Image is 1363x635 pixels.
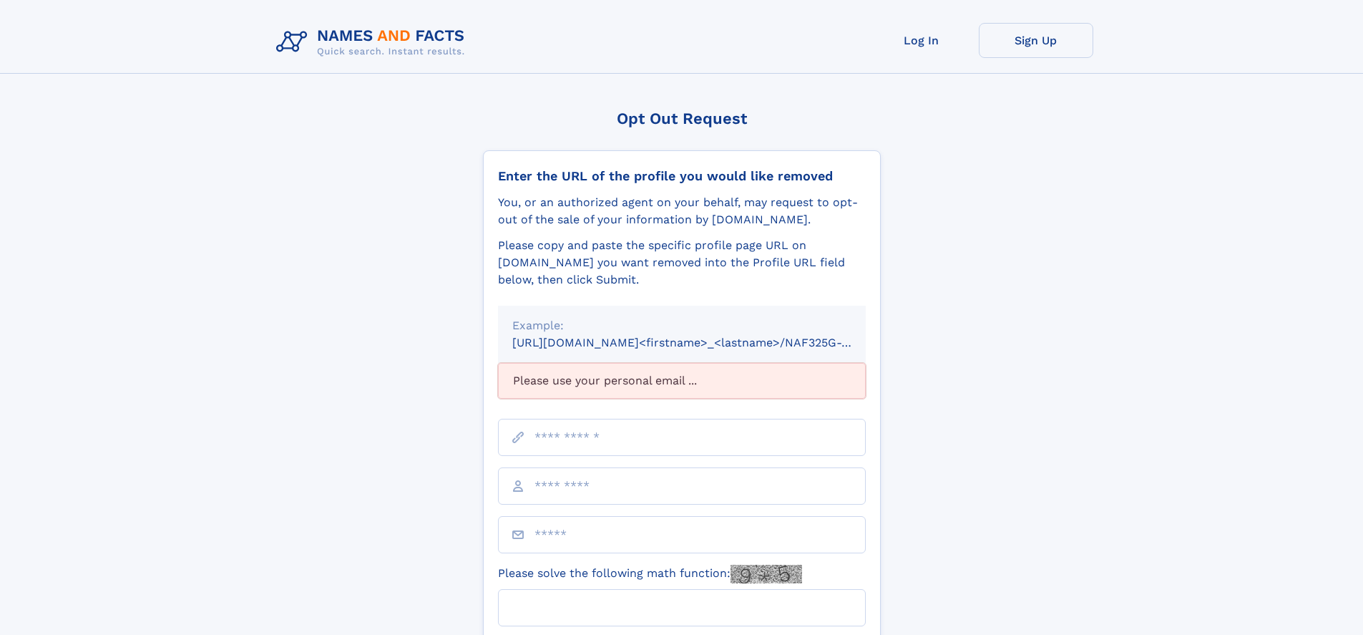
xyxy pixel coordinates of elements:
div: Enter the URL of the profile you would like removed [498,168,866,184]
div: Please use your personal email ... [498,363,866,399]
a: Log In [864,23,979,58]
div: Please copy and paste the specific profile page URL on [DOMAIN_NAME] you want removed into the Pr... [498,237,866,289]
small: [URL][DOMAIN_NAME]<firstname>_<lastname>/NAF325G-xxxxxxxx [512,336,893,349]
a: Sign Up [979,23,1093,58]
div: Opt Out Request [483,110,881,127]
div: You, or an authorized agent on your behalf, may request to opt-out of the sale of your informatio... [498,194,866,228]
label: Please solve the following math function: [498,565,802,583]
div: Example: [512,317,851,334]
img: Logo Names and Facts [270,23,477,62]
